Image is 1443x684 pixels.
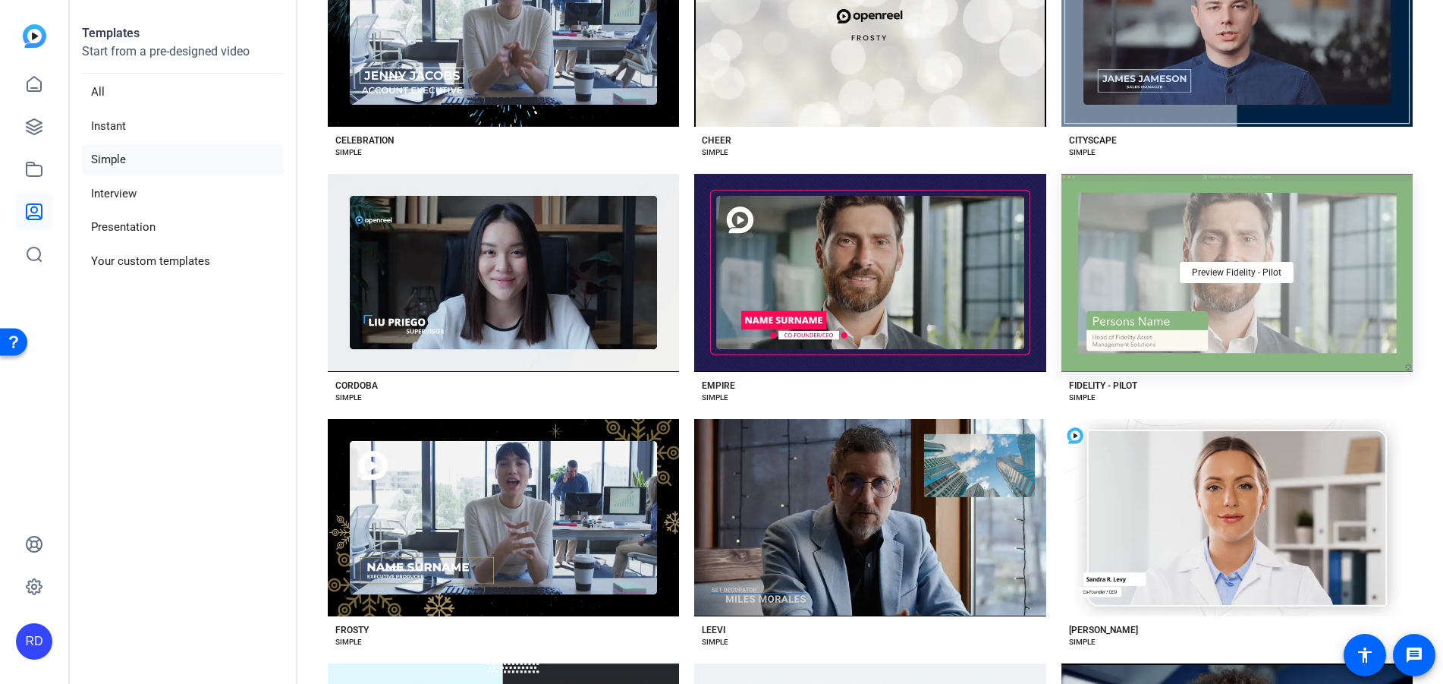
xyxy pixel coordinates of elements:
button: Template image [328,419,679,617]
strong: Templates [82,26,140,40]
div: FROSTY [335,624,369,636]
div: CELEBRATION [335,134,394,147]
button: Template image [328,174,679,372]
span: Preview Fidelity - Pilot [1192,268,1281,277]
div: RD [16,623,52,660]
mat-icon: accessibility [1356,646,1374,664]
div: CORDOBA [335,380,378,392]
li: Simple [82,144,284,175]
li: Your custom templates [82,246,284,277]
div: SIMPLE [1069,392,1096,404]
p: Start from a pre-designed video [82,43,284,74]
div: SIMPLE [702,636,728,648]
button: Template image [1061,419,1413,617]
div: LEEVI [702,624,725,636]
div: EMPIRE [702,380,735,392]
li: All [82,77,284,108]
div: SIMPLE [702,392,728,404]
div: SIMPLE [1069,636,1096,648]
div: SIMPLE [335,636,362,648]
div: SIMPLE [702,147,728,159]
button: Template image [694,174,1045,372]
div: SIMPLE [1069,147,1096,159]
li: Interview [82,178,284,210]
mat-icon: message [1405,646,1423,664]
li: Instant [82,111,284,142]
button: Template image [694,419,1045,617]
div: CITYSCAPE [1069,134,1117,147]
button: Template imagePreview Fidelity - Pilot [1061,174,1413,372]
div: SIMPLE [335,147,362,159]
img: blue-gradient.svg [23,24,46,48]
div: CHEER [702,134,731,147]
li: Presentation [82,212,284,243]
div: FIDELITY - PILOT [1069,380,1137,392]
div: [PERSON_NAME] [1069,624,1138,636]
div: SIMPLE [335,392,362,404]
